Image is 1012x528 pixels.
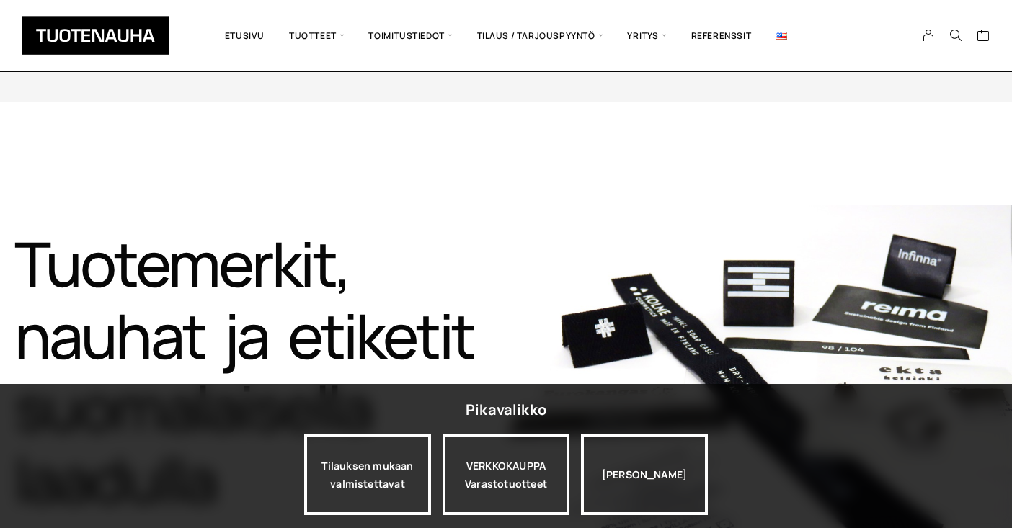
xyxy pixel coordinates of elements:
a: Cart [977,28,990,45]
a: VERKKOKAUPPAVarastotuotteet [443,434,569,515]
a: My Account [915,29,943,42]
img: Tuotenauha Oy [22,16,169,55]
div: Pikavalikko [466,397,546,423]
span: Tilaus / Tarjouspyyntö [465,11,616,61]
img: English [776,32,787,40]
a: Referenssit [679,11,764,61]
button: Search [942,29,969,42]
h1: Tuotemerkit, nauhat ja etiketit suomalaisella laadulla​ [14,228,506,516]
a: Etusivu [213,11,277,61]
span: Yritys [615,11,678,61]
a: Tilauksen mukaan valmistettavat [304,434,431,515]
span: Toimitustiedot [356,11,464,61]
span: Tuotteet [277,11,356,61]
div: VERKKOKAUPPA Varastotuotteet [443,434,569,515]
div: [PERSON_NAME] [581,434,708,515]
